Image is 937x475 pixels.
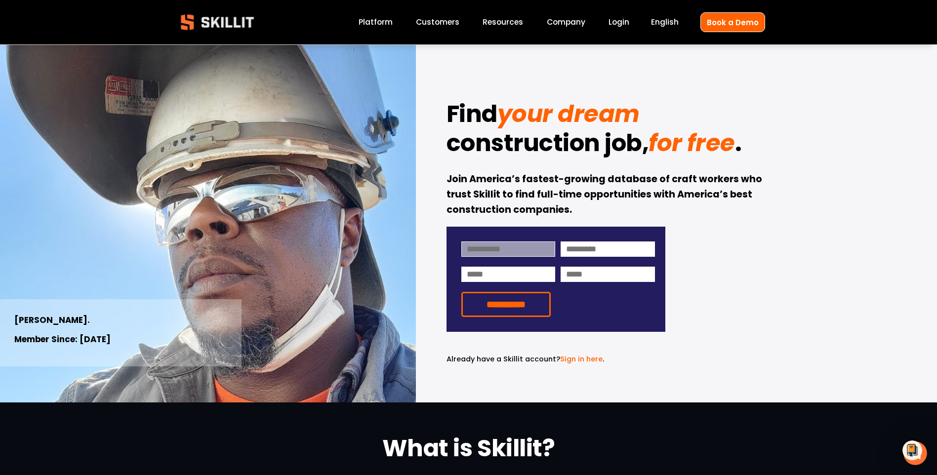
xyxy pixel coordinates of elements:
[172,7,262,37] img: Skillit
[416,16,459,29] a: Customers
[447,354,560,364] span: Already have a Skillit account?
[651,16,679,28] span: English
[649,126,734,159] em: for free
[609,16,629,29] a: Login
[735,126,742,159] strong: .
[483,16,523,29] a: folder dropdown
[447,354,665,365] p: .
[382,432,555,465] strong: What is Skillit?
[447,97,497,130] strong: Find
[651,16,679,29] div: language picker
[497,97,640,130] em: your dream
[700,12,765,32] a: Book a Demo
[483,16,523,28] span: Resources
[547,16,585,29] a: Company
[447,126,649,159] strong: construction job,
[14,333,111,345] strong: Member Since: [DATE]
[447,172,764,216] strong: Join America’s fastest-growing database of craft workers who trust Skillit to find full-time oppo...
[14,314,90,326] strong: [PERSON_NAME].
[560,354,603,364] a: Sign in here
[359,16,393,29] a: Platform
